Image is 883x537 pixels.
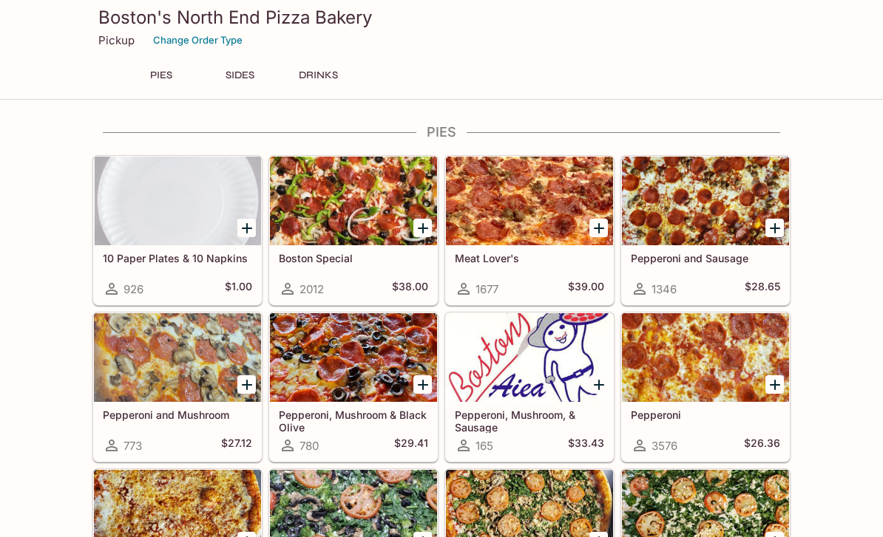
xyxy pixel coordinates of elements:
button: Add Pepperoni, Mushroom, & Sausage [589,375,608,394]
span: 926 [124,282,143,296]
div: Pepperoni [622,313,789,402]
button: Add Pepperoni, Mushroom & Black Olive [413,375,432,394]
a: Meat Lover's1677$39.00 [445,156,614,305]
a: Pepperoni, Mushroom, & Sausage165$33.43 [445,312,614,462]
span: 773 [124,439,142,453]
div: Pepperoni, Mushroom, & Sausage [446,313,613,402]
h5: Pepperoni and Mushroom [103,408,252,421]
h5: Pepperoni and Sausage [631,252,780,264]
button: SIDES [206,65,273,86]
span: 2012 [300,282,324,296]
div: Pepperoni, Mushroom & Black Olive [270,313,437,402]
button: Add Pepperoni [765,375,784,394]
button: Add Pepperoni and Sausage [765,219,784,237]
h5: Pepperoni, Mushroom, & Sausage [455,408,604,433]
h5: $27.12 [221,437,252,454]
span: 3576 [652,439,677,453]
button: Add Boston Special [413,219,432,237]
span: 1677 [476,282,498,296]
h5: $1.00 [225,280,252,298]
h5: $28.65 [745,280,780,298]
h5: $26.36 [744,437,780,454]
h5: $29.41 [394,437,428,454]
h5: $33.43 [568,437,604,454]
div: Pepperoni and Sausage [622,157,789,245]
button: Add 10 Paper Plates & 10 Napkins [237,219,256,237]
button: Add Meat Lover's [589,219,608,237]
div: Boston Special [270,157,437,245]
div: 10 Paper Plates & 10 Napkins [94,157,261,245]
span: 1346 [652,282,677,296]
h5: Pepperoni, Mushroom & Black Olive [279,408,428,433]
a: Pepperoni and Mushroom773$27.12 [93,312,262,462]
h5: 10 Paper Plates & 10 Napkins [103,252,252,264]
h5: $38.00 [392,280,428,298]
div: Meat Lover's [446,157,613,245]
p: Pickup [98,33,135,47]
h5: Boston Special [279,252,428,264]
a: Pepperoni, Mushroom & Black Olive780$29.41 [269,312,438,462]
h5: Meat Lover's [455,252,604,264]
span: 780 [300,439,319,453]
h4: PIES [92,124,791,140]
a: 10 Paper Plates & 10 Napkins926$1.00 [93,156,262,305]
h3: Boston's North End Pizza Bakery [98,6,785,29]
button: Add Pepperoni and Mushroom [237,375,256,394]
h5: $39.00 [568,280,604,298]
h5: Pepperoni [631,408,780,421]
span: 165 [476,439,493,453]
a: Boston Special2012$38.00 [269,156,438,305]
button: PIES [128,65,194,86]
button: Change Order Type [146,29,249,52]
div: Pepperoni and Mushroom [94,313,261,402]
a: Pepperoni3576$26.36 [621,312,790,462]
a: Pepperoni and Sausage1346$28.65 [621,156,790,305]
button: DRINKS [285,65,351,86]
